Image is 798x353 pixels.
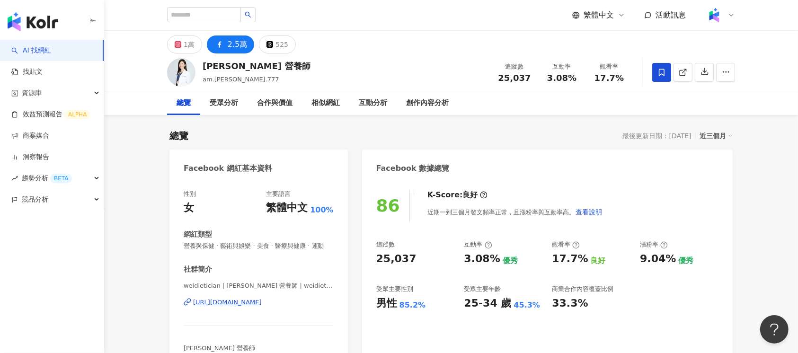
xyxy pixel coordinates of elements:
[22,189,48,210] span: 競品分析
[22,168,72,189] span: 趨勢分析
[575,203,603,221] button: 查看說明
[464,296,511,311] div: 25-34 歲
[399,300,426,310] div: 85.2%
[184,242,334,250] span: 營養與保健 · 藝術與娛樂 · 美食 · 醫療與健康 · 運動
[210,97,238,109] div: 受眾分析
[376,240,395,249] div: 追蹤數
[8,12,58,31] img: logo
[463,190,478,200] div: 良好
[464,285,501,293] div: 受眾主要年齡
[547,73,576,83] span: 3.08%
[359,97,387,109] div: 互動分析
[184,190,196,198] div: 性別
[544,62,580,71] div: 互動率
[177,97,191,109] div: 總覽
[376,196,400,215] div: 86
[310,205,333,215] span: 100%
[22,82,42,104] span: 資源庫
[167,58,195,87] img: KOL Avatar
[656,10,686,19] span: 活動訊息
[584,10,614,20] span: 繁體中文
[311,97,340,109] div: 相似網紅
[576,208,602,216] span: 查看說明
[203,76,279,83] span: am.[PERSON_NAME].777
[406,97,449,109] div: 創作內容分析
[11,131,49,141] a: 商案媒合
[760,315,789,344] iframe: Help Scout Beacon - Open
[245,11,251,18] span: search
[678,256,693,266] div: 優秀
[50,174,72,183] div: BETA
[623,132,692,140] div: 最後更新日期：[DATE]
[11,67,43,77] a: 找貼文
[376,163,450,174] div: Facebook 數據總覽
[184,229,212,239] div: 網紅類型
[376,296,397,311] div: 男性
[552,296,588,311] div: 33.3%
[11,175,18,182] span: rise
[259,35,296,53] button: 525
[184,38,195,51] div: 1萬
[184,201,194,215] div: 女
[464,252,500,266] div: 3.08%
[11,110,90,119] a: 效益預測報告ALPHA
[376,252,417,266] div: 25,037
[266,190,291,198] div: 主要語言
[497,62,532,71] div: 追蹤數
[464,240,492,249] div: 互動率
[594,73,624,83] span: 17.7%
[376,285,413,293] div: 受眾主要性別
[427,190,488,200] div: K-Score :
[184,265,212,274] div: 社群簡介
[591,62,627,71] div: 觀看率
[591,256,606,266] div: 良好
[167,35,202,53] button: 1萬
[184,282,334,290] span: weidietician | [PERSON_NAME] 營養師 | weidietician
[184,163,272,174] div: Facebook 網紅基本資料
[552,252,588,266] div: 17.7%
[169,129,188,142] div: 總覽
[514,300,541,310] div: 45.3%
[503,256,518,266] div: 優秀
[640,240,668,249] div: 漲粉率
[498,73,531,83] span: 25,037
[11,152,49,162] a: 洞察報告
[700,130,733,142] div: 近三個月
[184,298,334,307] a: [URL][DOMAIN_NAME]
[275,38,288,51] div: 525
[640,252,676,266] div: 9.04%
[705,6,723,24] img: Kolr%20app%20icon%20%281%29.png
[193,298,262,307] div: [URL][DOMAIN_NAME]
[552,240,580,249] div: 觀看率
[266,201,308,215] div: 繁體中文
[203,60,310,72] div: [PERSON_NAME] 營養師
[427,203,603,221] div: 近期一到三個月發文頻率正常，且漲粉率與互動率高。
[228,38,247,51] div: 2.5萬
[257,97,293,109] div: 合作與價值
[552,285,613,293] div: 商業合作內容覆蓋比例
[207,35,254,53] button: 2.5萬
[11,46,51,55] a: searchAI 找網紅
